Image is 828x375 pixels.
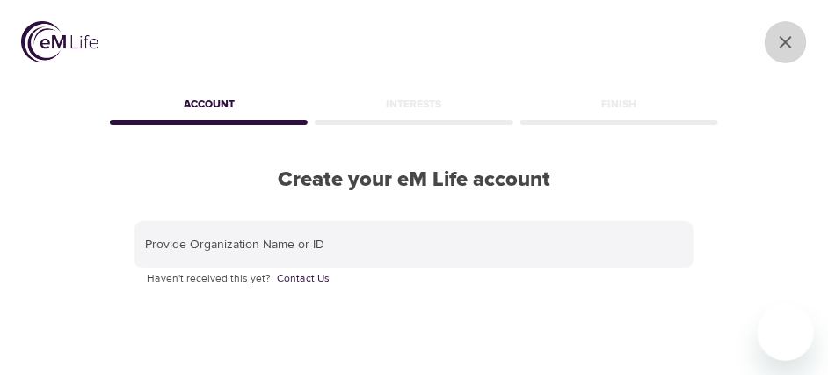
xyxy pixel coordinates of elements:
a: close [765,21,807,63]
iframe: Button to launch messaging window [758,305,814,361]
img: logo [21,21,98,62]
p: Haven't received this yet? [147,270,681,288]
h2: Create your eM Life account [106,167,722,193]
a: Contact Us [277,270,330,288]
